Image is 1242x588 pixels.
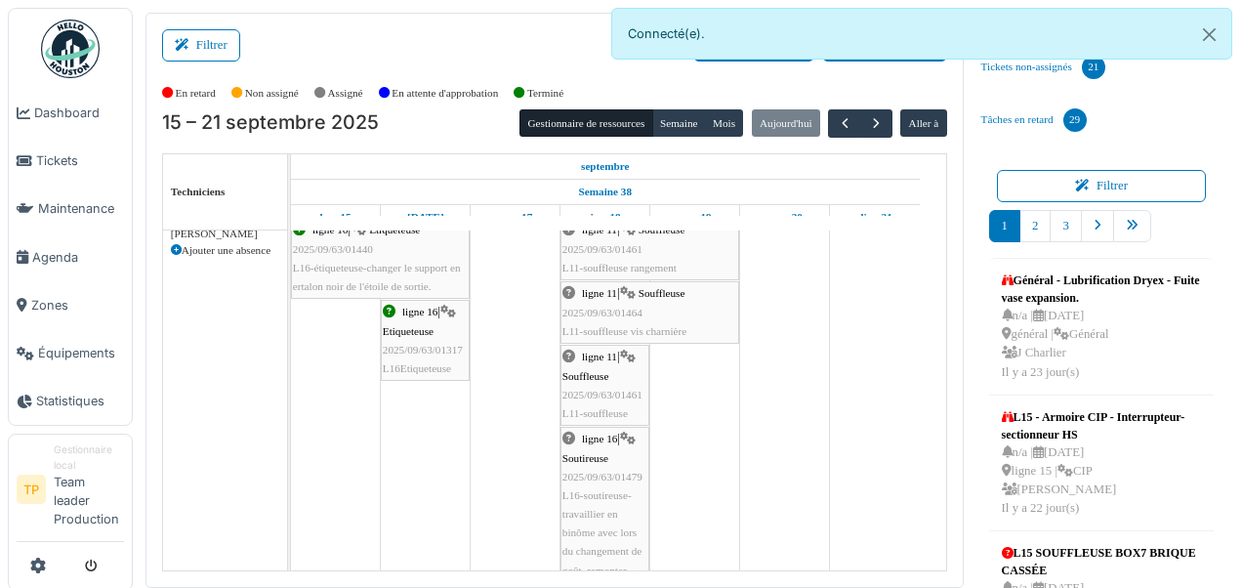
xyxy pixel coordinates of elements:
[171,242,279,259] div: Ajouter une absence
[1002,443,1202,519] div: n/a | [DATE] ligne 15 | CIP [PERSON_NAME] Il y a 22 jour(s)
[1019,210,1051,242] a: 2
[392,85,498,102] label: En attente d'approbation
[171,186,226,197] span: Techniciens
[38,344,124,362] span: Équipements
[162,111,379,135] h2: 15 – 21 septembre 2025
[997,170,1207,202] button: Filtrer
[562,284,737,341] div: |
[562,307,642,318] span: 2025/09/63/01464
[1002,544,1202,579] div: L15 SOUFFLEUSE BOX7 BRIQUE CASSÉE
[383,303,468,378] div: |
[36,151,124,170] span: Tickets
[1082,56,1105,79] div: 21
[562,325,686,337] span: L11-souffleuse vis charnière
[493,205,537,230] a: 17 septembre 2025
[36,392,124,410] span: Statistiques
[997,267,1207,387] a: Général - Lubrification Dryex - Fuite vase expansion. n/a |[DATE] général |Général J CharlierIl y...
[9,89,132,137] a: Dashboard
[562,221,737,277] div: |
[17,475,46,504] li: TP
[562,243,642,255] span: 2025/09/63/01461
[562,452,608,464] span: Soutireuse
[1002,408,1202,443] div: L15 - Armoire CIP - Interrupteur-sectionneur HS
[860,109,892,138] button: Suivant
[31,296,124,315] span: Zones
[989,210,1215,258] nav: pager
[562,471,642,483] span: 2025/09/63/01479
[611,8,1232,60] div: Connecté(e).
[674,205,717,230] a: 19 septembre 2025
[639,287,685,299] span: Souffleuse
[574,180,637,204] a: Semaine 38
[1187,9,1231,61] button: Close
[402,306,437,317] span: ligne 16
[973,41,1113,94] a: Tickets non-assignés
[176,85,216,102] label: En retard
[34,104,124,122] span: Dashboard
[582,351,617,362] span: ligne 11
[9,137,132,185] a: Tickets
[562,262,677,273] span: L11-souffleuse rangement
[293,221,468,296] div: |
[652,109,706,137] button: Semaine
[41,20,100,78] img: Badge_color-CXgf-gQk.svg
[1063,108,1087,132] div: 29
[9,233,132,281] a: Agenda
[32,248,124,267] span: Agenda
[576,154,635,179] a: 15 septembre 2025
[314,205,355,230] a: 15 septembre 2025
[402,205,449,230] a: 16 septembre 2025
[9,377,132,425] a: Statistiques
[38,199,124,218] span: Maintenance
[585,205,626,230] a: 18 septembre 2025
[752,109,820,137] button: Aujourd'hui
[162,29,240,62] button: Filtrer
[245,85,299,102] label: Non assigné
[562,407,628,419] span: L11-souffleuse
[1050,210,1081,242] a: 3
[1002,307,1202,382] div: n/a | [DATE] général | Général J Charlier Il y a 23 jour(s)
[973,94,1095,147] a: Tâches en retard
[705,109,744,137] button: Mois
[54,442,124,473] div: Gestionnaire local
[828,109,860,138] button: Précédent
[383,325,434,337] span: Etiqueteuse
[383,344,463,356] span: 2025/09/63/01317
[9,329,132,377] a: Équipements
[293,243,373,255] span: 2025/09/63/01440
[519,109,652,137] button: Gestionnaire de ressources
[582,433,617,444] span: ligne 16
[328,85,363,102] label: Assigné
[562,389,642,400] span: 2025/09/63/01461
[17,442,124,541] a: TP Gestionnaire localTeam leader Production
[997,403,1207,524] a: L15 - Armoire CIP - Interrupteur-sectionneur HS n/a |[DATE] ligne 15 |CIP [PERSON_NAME]Il y a 22 ...
[9,185,132,232] a: Maintenance
[989,210,1020,242] a: 1
[54,442,124,536] li: Team leader Production
[900,109,946,137] button: Aller à
[562,370,609,382] span: Souffleuse
[9,281,132,329] a: Zones
[582,287,617,299] span: ligne 11
[763,205,807,230] a: 20 septembre 2025
[852,205,896,230] a: 21 septembre 2025
[383,362,451,374] span: L16Etiqueteuse
[293,262,461,292] span: L16-étiqueteuse-changer le support en ertalon noir de l'étoile de sortie.
[527,85,563,102] label: Terminé
[1002,272,1202,307] div: Général - Lubrification Dryex - Fuite vase expansion.
[171,226,279,242] div: [PERSON_NAME]
[562,348,647,423] div: |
